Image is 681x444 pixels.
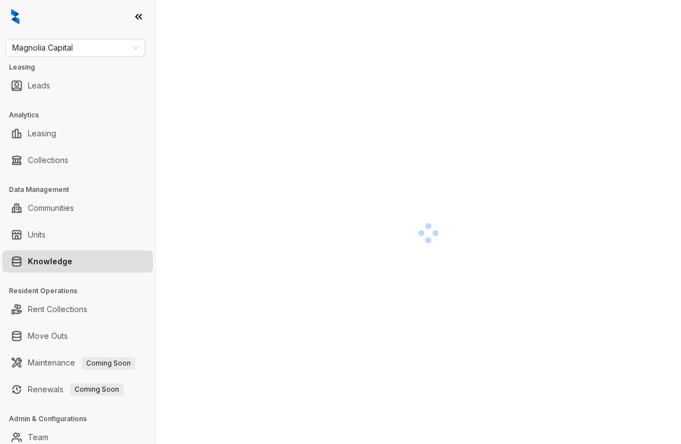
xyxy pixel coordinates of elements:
h3: Resident Operations [9,286,155,296]
li: Leasing [2,122,153,145]
li: Renewals [2,378,153,401]
li: Rent Collections [2,298,153,320]
span: Coming Soon [70,383,124,396]
h3: Analytics [9,110,155,120]
a: Collections [28,149,68,171]
h3: Leasing [9,62,155,72]
a: Move Outs [28,325,68,347]
li: Maintenance [2,352,153,374]
li: Knowledge [2,250,153,273]
a: Communities [28,197,74,219]
img: logo [11,9,19,24]
li: Collections [2,149,153,171]
li: Leads [2,75,153,97]
span: Magnolia Capital [12,40,139,56]
li: Communities [2,197,153,219]
span: Coming Soon [82,357,135,369]
a: Units [28,224,46,246]
li: Units [2,224,153,246]
li: Move Outs [2,325,153,347]
a: RenewalsComing Soon [28,378,124,401]
a: Leasing [28,122,56,145]
a: Rent Collections [28,298,87,320]
h3: Data Management [9,185,155,195]
h3: Admin & Configurations [9,414,155,424]
a: Knowledge [28,250,72,273]
a: Leads [28,75,50,97]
